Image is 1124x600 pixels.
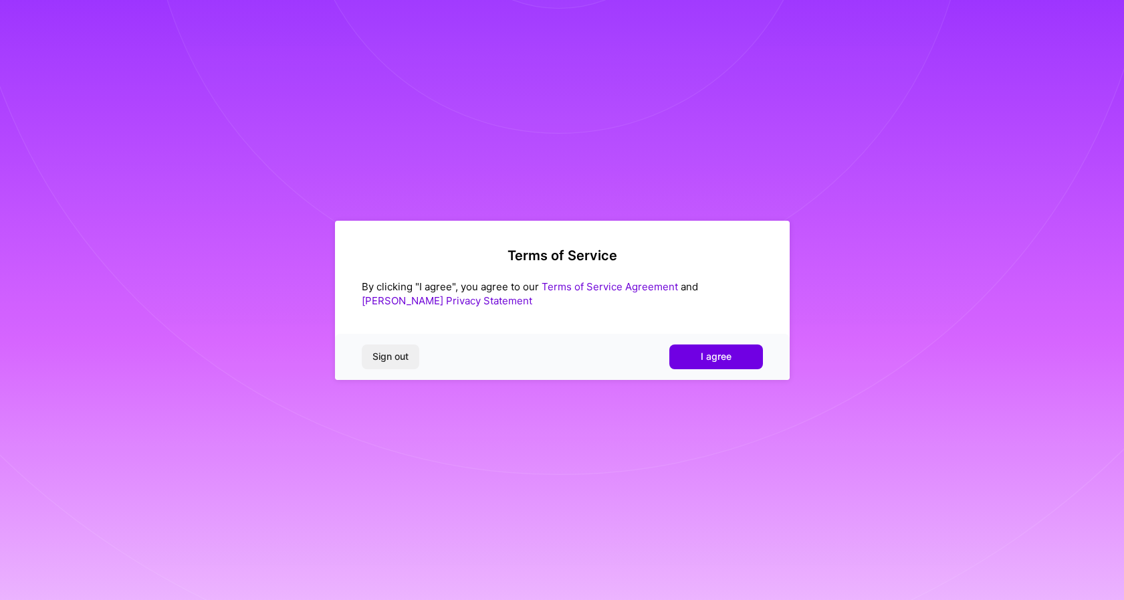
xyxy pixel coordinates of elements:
a: [PERSON_NAME] Privacy Statement [362,294,532,307]
button: Sign out [362,344,419,369]
span: I agree [701,350,732,363]
span: Sign out [372,350,409,363]
h2: Terms of Service [362,247,763,264]
a: Terms of Service Agreement [542,280,678,293]
div: By clicking "I agree", you agree to our and [362,280,763,308]
button: I agree [669,344,763,369]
